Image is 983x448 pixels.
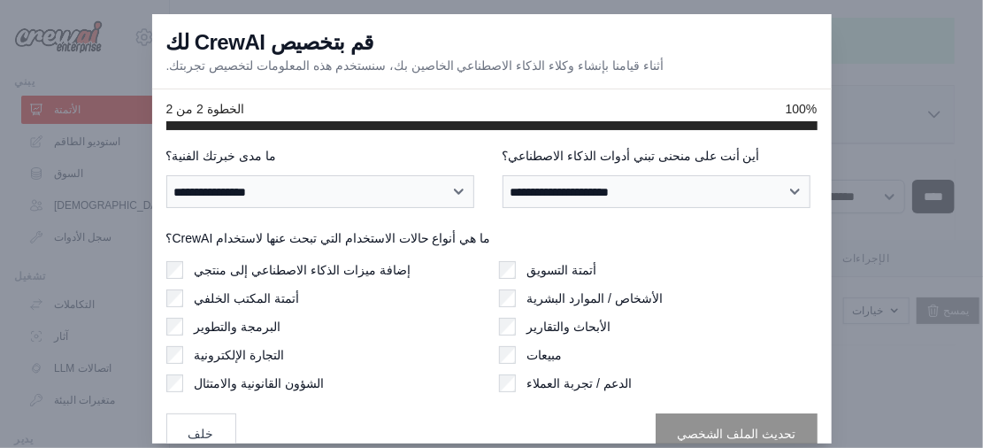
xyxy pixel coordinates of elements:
font: أتمتة المكتب الخلفي [194,291,299,305]
font: ما هي أنواع حالات الاستخدام التي تبحث عنها لاستخدام CrewAI؟ [166,231,491,245]
font: إضافة ميزات الذكاء الاصطناعي إلى منتجي [194,263,410,277]
font: الأشخاص / الموارد البشرية [526,291,663,305]
font: 100% [786,102,818,116]
font: البرمجة والتطوير [194,320,280,334]
font: الشؤون القانونية والامتثال [194,376,324,390]
font: الخطوة 2 من 2 [166,102,244,116]
font: الدعم / تجربة العملاء [526,376,632,390]
font: قم بتخصيص CrewAI لك [166,30,374,54]
font: مبيعات [526,348,562,362]
font: الأبحاث والتقارير [526,320,611,334]
font: تحديث الملف الشخصي [677,427,796,441]
font: أثناء قيامنا بإنشاء وكلاء الذكاء الاصطناعي الخاصين بك، سنستخدم هذه المعلومات لتخصيص تجربتك. [166,58,664,73]
font: التجارة الإلكترونية [194,348,284,362]
font: أين أنت على منحنى تبني أدوات الذكاء الاصطناعي؟ [503,149,760,163]
font: خلف [188,427,214,441]
font: ما مدى خبرتك الفنية؟ [166,149,277,163]
font: أتمتة التسويق [526,263,596,277]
